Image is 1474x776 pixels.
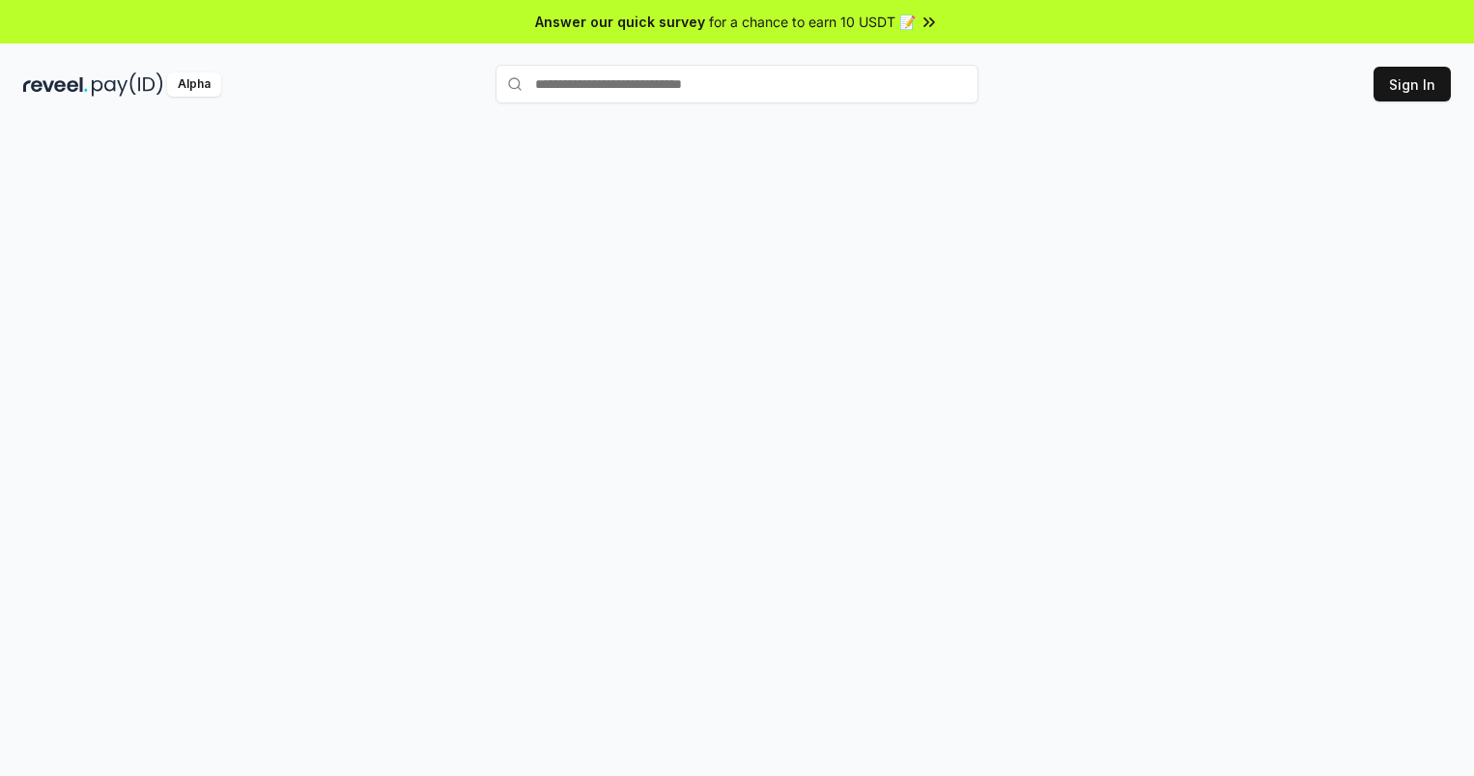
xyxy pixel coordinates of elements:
span: for a chance to earn 10 USDT 📝 [709,12,916,32]
img: pay_id [92,72,163,97]
button: Sign In [1374,67,1451,101]
span: Answer our quick survey [535,12,705,32]
img: reveel_dark [23,72,88,97]
div: Alpha [167,72,221,97]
